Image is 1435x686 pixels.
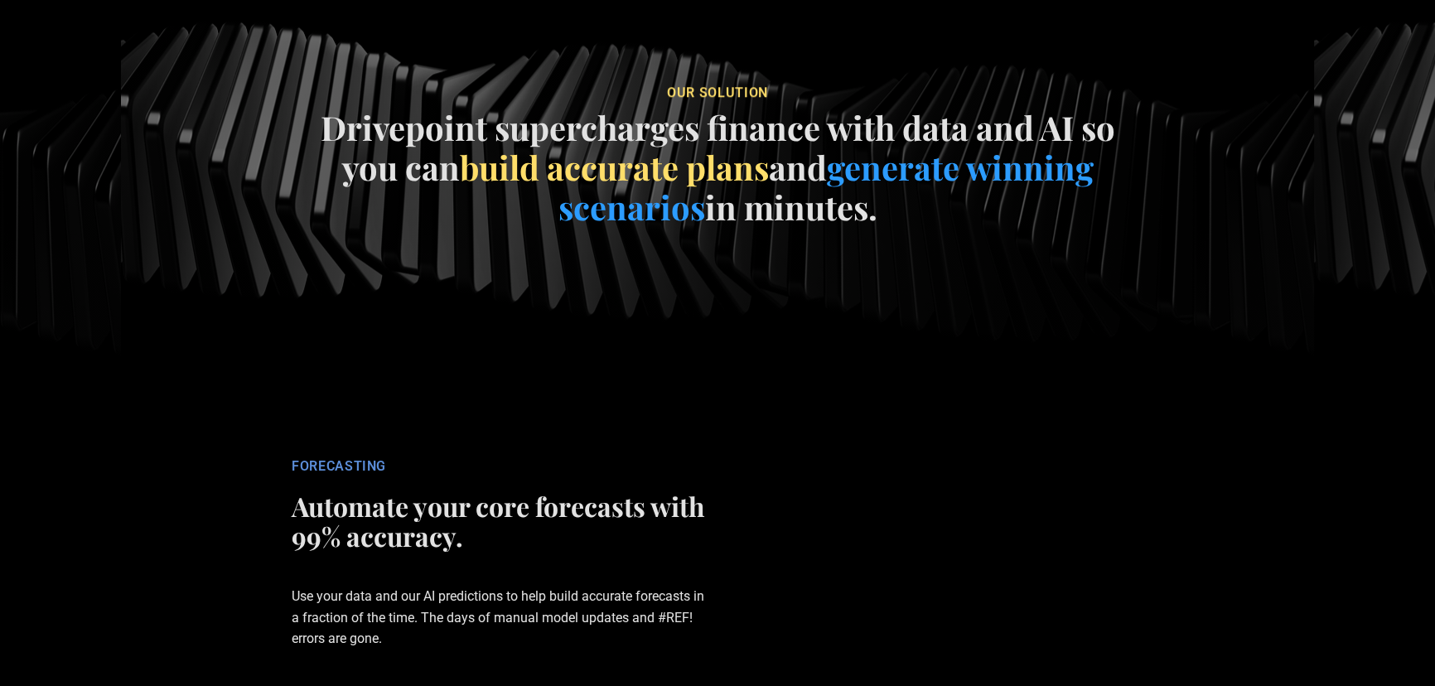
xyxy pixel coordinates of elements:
span: our soluTION [667,85,768,100]
div: FORECASTING [292,458,706,475]
h4: Drivepoint supercharges finance with data and AI so you can and in minutes. [307,108,1128,227]
h2: Automate your core forecasts with 99% accuracy. [292,491,706,551]
span: generate winning scenarios [558,145,1094,229]
p: Use your data and our AI predictions to help build accurate forecasts in a fraction of the time. ... [292,559,706,675]
span: build accurate plans [460,145,769,189]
